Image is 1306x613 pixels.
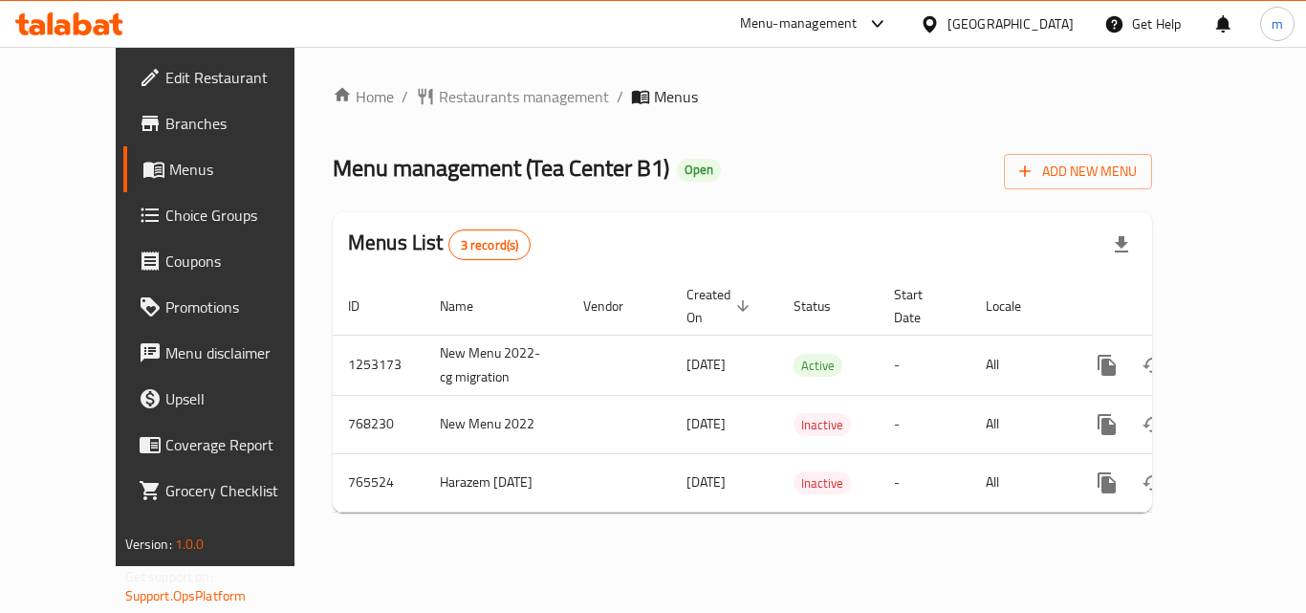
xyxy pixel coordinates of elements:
span: Locale [986,295,1046,317]
a: Grocery Checklist [123,468,334,514]
td: Harazem [DATE] [424,453,568,512]
table: enhanced table [333,277,1283,513]
td: All [970,453,1069,512]
td: 765524 [333,453,424,512]
span: Inactive [794,414,851,436]
a: Support.OpsPlatform [125,583,247,608]
td: New Menu 2022 [424,395,568,453]
span: Branches [165,112,318,135]
span: Inactive [794,472,851,494]
span: Add New Menu [1019,160,1137,184]
li: / [617,85,623,108]
span: Open [677,162,721,178]
span: Choice Groups [165,204,318,227]
td: 768230 [333,395,424,453]
button: more [1084,402,1130,448]
button: more [1084,460,1130,506]
a: Upsell [123,376,334,422]
td: 1253173 [333,335,424,395]
span: Upsell [165,387,318,410]
a: Menu disclaimer [123,330,334,376]
span: Status [794,295,856,317]
h2: Menus List [348,229,531,260]
span: Grocery Checklist [165,479,318,502]
span: Coupons [165,250,318,273]
td: - [879,395,970,453]
nav: breadcrumb [333,85,1152,108]
span: Active [794,355,842,377]
td: All [970,395,1069,453]
button: Change Status [1130,402,1176,448]
span: Version: [125,532,172,557]
span: Vendor [583,295,648,317]
div: Inactive [794,413,851,436]
span: Restaurants management [439,85,609,108]
div: Active [794,354,842,377]
span: Start Date [894,283,947,329]
button: Change Status [1130,342,1176,388]
a: Menus [123,146,334,192]
span: Menu disclaimer [165,341,318,364]
td: All [970,335,1069,395]
a: Coupons [123,238,334,284]
div: Total records count [448,230,532,260]
li: / [402,85,408,108]
span: 1.0.0 [175,532,205,557]
div: Menu-management [740,12,858,35]
div: Open [677,159,721,182]
a: Branches [123,100,334,146]
a: Coverage Report [123,422,334,468]
td: New Menu 2022-cg migration [424,335,568,395]
a: Promotions [123,284,334,330]
td: - [879,453,970,512]
div: [GEOGRAPHIC_DATA] [947,13,1074,34]
a: Home [333,85,394,108]
span: Name [440,295,498,317]
a: Restaurants management [416,85,609,108]
span: Edit Restaurant [165,66,318,89]
span: Promotions [165,296,318,318]
span: 3 record(s) [449,236,531,254]
button: Add New Menu [1004,154,1152,189]
span: [DATE] [686,352,726,377]
span: m [1272,13,1283,34]
span: Menu management ( Tea Center B1 ) [333,146,669,189]
span: [DATE] [686,411,726,436]
div: Inactive [794,471,851,494]
span: Menus [654,85,698,108]
span: Created On [686,283,755,329]
span: ID [348,295,384,317]
span: Coverage Report [165,433,318,456]
button: Change Status [1130,460,1176,506]
th: Actions [1069,277,1283,336]
a: Edit Restaurant [123,55,334,100]
div: Export file [1099,222,1144,268]
td: - [879,335,970,395]
button: more [1084,342,1130,388]
a: Choice Groups [123,192,334,238]
span: Menus [169,158,318,181]
span: [DATE] [686,470,726,494]
span: Get support on: [125,564,213,589]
